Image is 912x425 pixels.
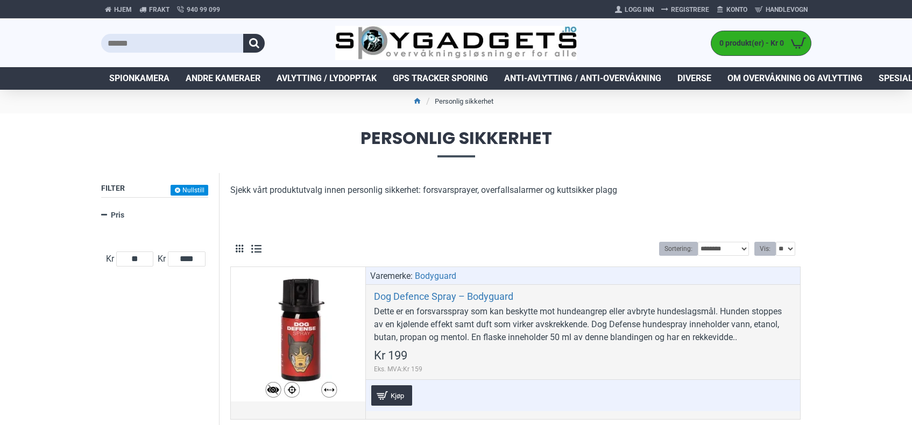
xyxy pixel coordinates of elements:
span: Hjem [114,5,132,15]
span: Om overvåkning og avlytting [727,72,862,85]
button: Rutenett [236,243,243,254]
button: Liste [251,243,261,255]
span: Registrere [671,5,709,15]
span: Personlig sikkerhet [101,129,811,157]
a: Andre kameraer [178,67,268,90]
label: Sortering: [659,242,698,256]
span: Diverse [677,72,711,85]
a: Om overvåkning og avlytting [719,67,871,90]
span: Anti-avlytting / Anti-overvåkning [504,72,661,85]
a: Pris [101,206,208,225]
a: Dog Defence Spray – Bodyguard Dog Defence Spray – Bodyguard [231,267,365,401]
a: Avlytting / Lydopptak [268,67,385,90]
a: Konto [713,1,751,18]
label: Vis: [754,242,776,256]
a: Bodyguard [415,270,456,283]
span: Spionkamera [109,72,169,85]
button: Nullstill [171,185,208,196]
p: Sjekk vårt produktutvalg innen personlig sikkerhet: forsvarsprayer, overfallsalarmer og kuttsikke... [230,184,801,197]
span: Eks. MVA:Kr 159 [374,364,422,374]
a: Spionkamera [101,67,178,90]
a: Anti-avlytting / Anti-overvåkning [496,67,669,90]
div: Dette er en forsvarsspray som kan beskytte mot hundeangrep eller avbryte hundeslagsmål. Hunden st... [374,305,792,344]
span: Andre kameraer [186,72,260,85]
a: 0 produkt(er) - Kr 0 [711,31,811,55]
span: Kr [104,253,116,265]
span: 0 produkt(er) - Kr 0 [711,38,787,49]
span: Avlytting / Lydopptak [277,72,377,85]
span: Kjøp [388,392,407,399]
span: Konto [726,5,747,15]
span: Varemerke: [370,270,413,283]
span: Kr [155,253,168,265]
span: GPS Tracker Sporing [393,72,488,85]
a: Diverse [669,67,719,90]
span: Filter [101,184,125,192]
span: Handlevogn [766,5,808,15]
a: Registrere [658,1,713,18]
span: Kr 199 [374,350,407,362]
span: 940 99 099 [187,5,220,15]
span: Logg Inn [625,5,654,15]
img: SpyGadgets.no [335,26,577,61]
a: Handlevogn [751,1,811,18]
span: Frakt [149,5,169,15]
a: GPS Tracker Sporing [385,67,496,90]
a: Logg Inn [611,1,658,18]
a: Dog Defence Spray – Bodyguard [374,290,513,302]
